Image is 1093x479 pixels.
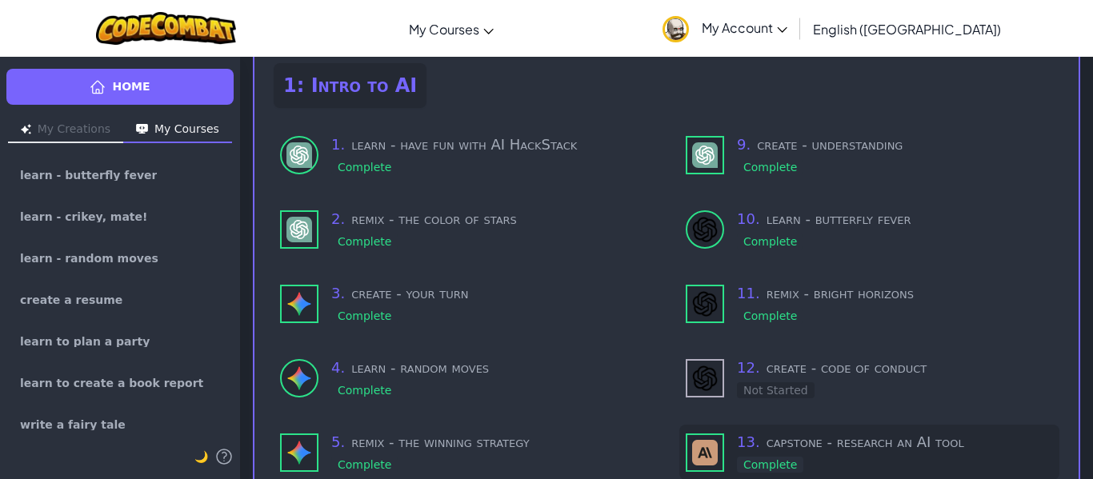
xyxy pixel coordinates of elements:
span: learn to plan a party [20,336,150,347]
div: use - GPT-4 (Complete) [679,127,1059,182]
button: My Courses [123,118,232,143]
div: Complete [737,308,803,324]
div: use - Gemini (Complete) [274,276,654,331]
h3: capstone - research an AI tool [737,431,1053,453]
a: learn to plan a party [6,322,234,361]
img: DALL-E 3 [692,217,718,242]
span: learn - butterfly fever [20,170,157,181]
img: GPT-4 [286,142,312,168]
img: Claude [692,440,718,465]
span: learn - random moves [20,253,158,264]
div: Complete [737,159,803,175]
a: Home [6,69,234,105]
img: DALL-E 3 [692,291,718,317]
h3: learn - butterfly fever [737,208,1053,230]
span: My Account [702,19,787,36]
span: 13 . [737,433,760,450]
span: 11 . [737,285,760,301]
span: 1 . [331,136,345,153]
span: 5 . [331,433,345,450]
div: use - DALL-E 3 (Not Started) [679,350,1059,405]
div: learn to use - GPT-4 (Complete) [274,127,654,182]
h3: remix - the winning strategy [331,431,647,453]
div: Complete [331,234,398,249]
span: 2 . [331,210,345,227]
a: My Courses [401,7,502,50]
a: English ([GEOGRAPHIC_DATA]) [805,7,1009,50]
div: use - DALL-E 3 (Complete) [679,276,1059,331]
h3: create - your turn [331,282,647,305]
span: English ([GEOGRAPHIC_DATA]) [813,21,1001,38]
img: Icon [21,124,31,134]
span: 4 . [331,359,345,376]
a: write a fairy tale [6,405,234,444]
img: CodeCombat logo [96,12,236,45]
div: Not Started [737,382,815,398]
span: 10 . [737,210,760,227]
a: My Account [655,3,795,54]
img: Gemini [286,440,312,465]
a: learn - random moves [6,239,234,277]
div: use - GPT-4 (Complete) [274,202,654,257]
h3: learn - random moves [331,357,647,379]
h3: remix - the color of stars [331,208,647,230]
h2: 1: Intro to AI [274,63,426,108]
button: My Creations [8,118,123,143]
h3: create - code of conduct [737,357,1053,379]
img: GPT-4 [286,217,312,242]
button: 🌙 [194,447,208,466]
img: avatar [663,16,689,42]
img: DALL-E 3 [692,365,718,391]
div: Complete [737,457,803,473]
span: learn to create a book report [20,377,203,389]
div: Complete [331,308,398,324]
span: create a resume [20,294,122,305]
a: learn to create a book report [6,364,234,402]
span: 12 . [737,359,760,376]
span: 🌙 [194,450,208,463]
span: 9 . [737,136,751,153]
h3: create - understanding [737,134,1053,156]
span: learn - crikey, mate! [20,211,147,222]
h3: learn - have fun with AI HackStack [331,134,647,156]
img: Icon [136,124,148,134]
img: Gemini [286,291,312,317]
span: write a fairy tale [20,419,126,430]
a: create a resume [6,281,234,319]
div: Complete [331,382,398,398]
span: 3 . [331,285,345,301]
div: learn to use - Gemini (Complete) [274,350,654,405]
a: learn - butterfly fever [6,156,234,194]
div: learn to use - DALL-E 3 (Complete) [679,202,1059,257]
h3: remix - bright horizons [737,282,1053,305]
span: Home [112,78,150,95]
span: My Courses [409,21,479,38]
a: learn - crikey, mate! [6,198,234,236]
div: Complete [331,159,398,175]
img: Gemini [286,365,312,391]
img: GPT-4 [692,142,718,168]
div: Complete [331,457,398,473]
div: Complete [737,234,803,249]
